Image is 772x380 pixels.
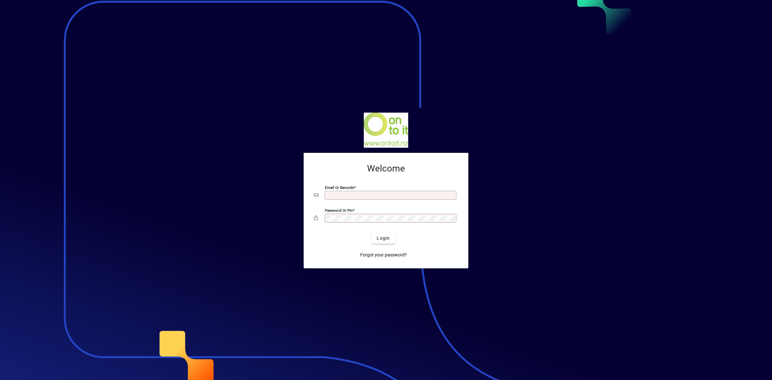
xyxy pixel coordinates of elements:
[358,249,409,261] a: Forgot your password?
[372,232,395,244] button: Login
[314,163,458,174] h2: Welcome
[325,185,354,190] mat-label: Email or Barcode
[377,235,390,242] span: Login
[325,208,353,213] mat-label: Password or Pin
[360,252,407,258] span: Forgot your password?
